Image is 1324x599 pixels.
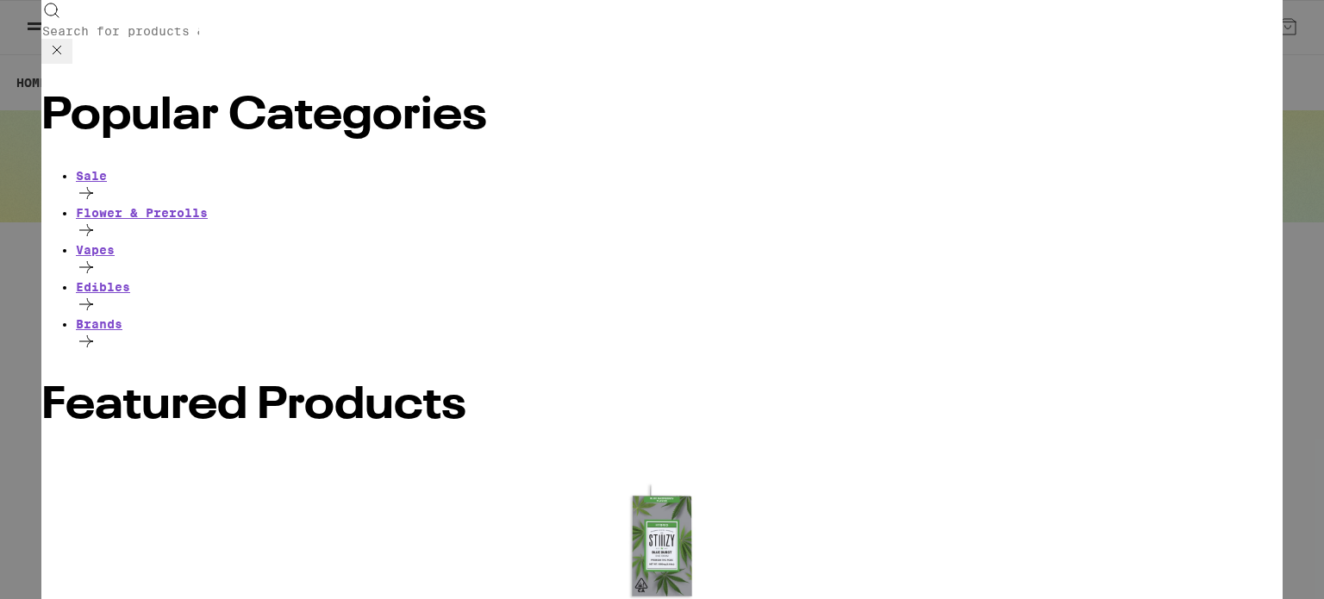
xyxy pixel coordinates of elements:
[76,206,1283,243] a: Flower & Prerolls
[76,317,1283,354] a: Brands
[41,23,200,39] input: Search for products & categories
[76,243,1283,280] a: Vapes
[76,169,1283,206] a: Sale
[41,384,1283,428] h1: Featured Products
[76,206,1283,220] div: Flower & Prerolls
[41,94,1283,139] h1: Popular Categories
[76,243,1283,257] div: Vapes
[76,280,1283,294] div: Edibles
[76,169,1283,183] div: Sale
[76,317,1283,331] div: Brands
[39,12,74,28] span: Help
[76,280,1283,317] a: Edibles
